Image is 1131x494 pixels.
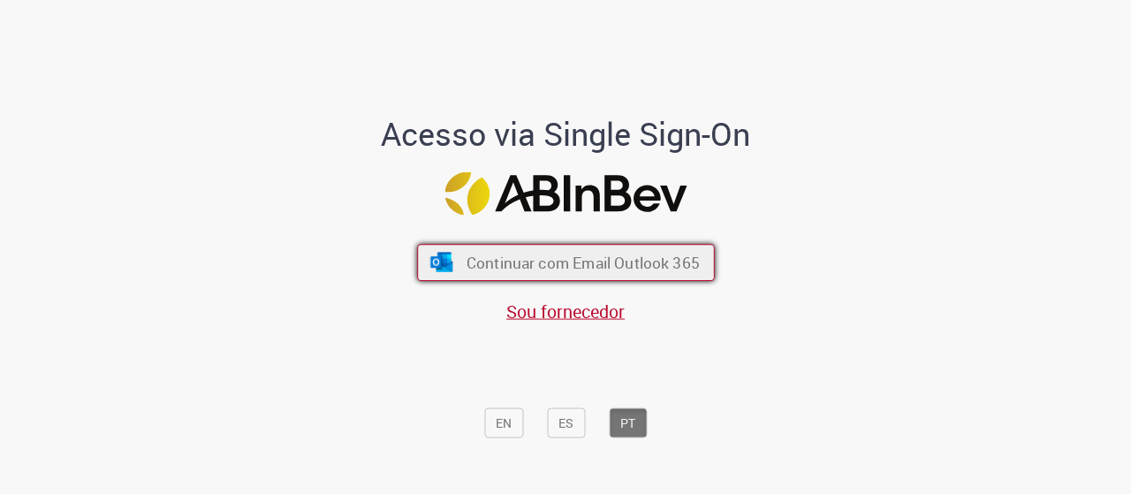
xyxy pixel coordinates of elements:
button: ícone Azure/Microsoft 360 Continuar com Email Outlook 365 [417,244,715,281]
span: Continuar com Email Outlook 365 [466,252,699,272]
button: PT [609,407,647,437]
h1: Acesso via Single Sign-On [321,116,811,151]
img: ícone Azure/Microsoft 360 [429,252,454,271]
a: Sou fornecedor [506,299,625,323]
button: ES [547,407,585,437]
button: EN [484,407,523,437]
img: Logo ABInBev [444,172,687,216]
